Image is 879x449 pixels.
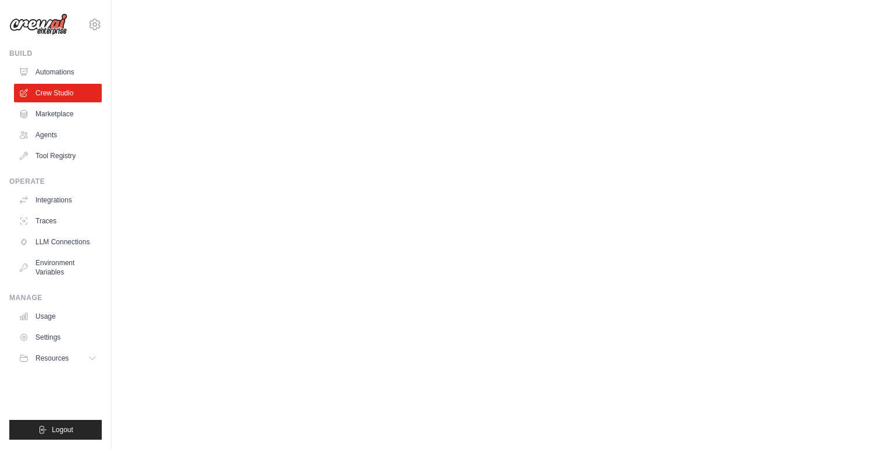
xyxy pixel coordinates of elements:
a: Usage [14,307,102,326]
span: Logout [52,425,73,434]
a: Automations [14,63,102,81]
img: Logo [9,13,67,35]
a: Traces [14,212,102,230]
a: Integrations [14,191,102,209]
a: Environment Variables [14,254,102,281]
a: Agents [14,126,102,144]
a: Marketplace [14,105,102,123]
span: Resources [35,354,69,363]
div: Build [9,49,102,58]
a: Crew Studio [14,84,102,102]
a: Settings [14,328,102,347]
button: Logout [9,420,102,440]
a: LLM Connections [14,233,102,251]
button: Resources [14,349,102,368]
div: Operate [9,177,102,186]
a: Tool Registry [14,147,102,165]
div: Manage [9,293,102,302]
